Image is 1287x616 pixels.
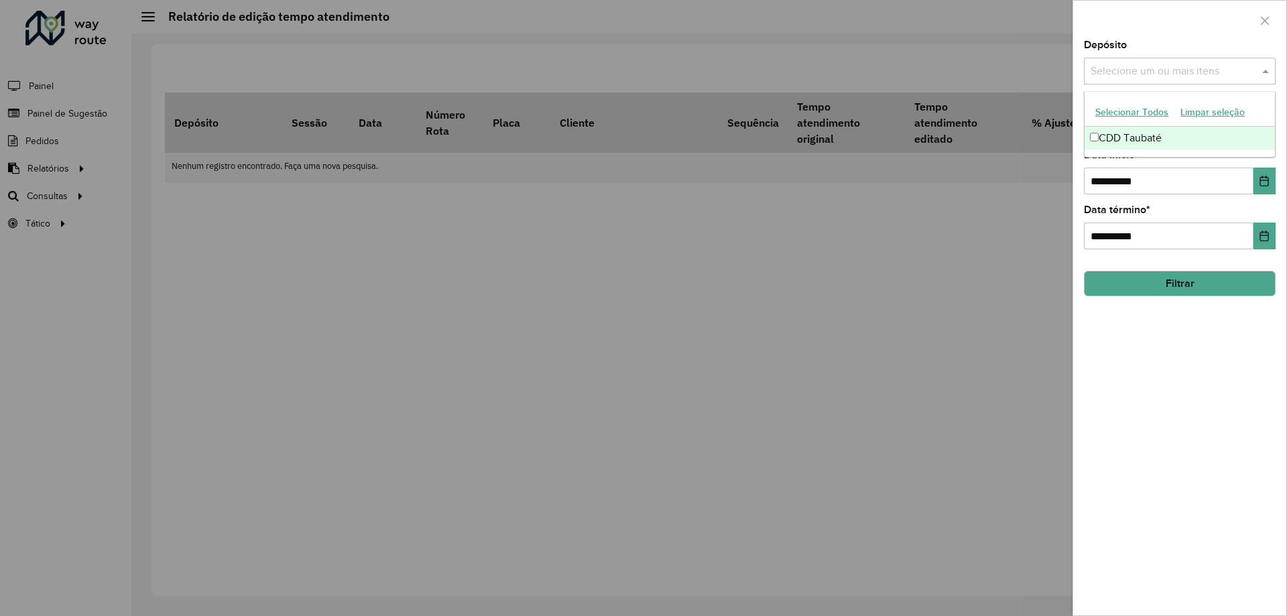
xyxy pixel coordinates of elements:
button: Filtrar [1084,271,1276,296]
div: CDD Taubaté [1085,127,1275,149]
button: Choose Date [1253,168,1276,194]
label: Data término [1084,202,1150,218]
button: Selecionar Todos [1089,102,1174,123]
label: Depósito [1084,37,1127,53]
ng-dropdown-panel: Options list [1084,91,1276,158]
button: Choose Date [1253,223,1276,249]
button: Limpar seleção [1174,102,1251,123]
